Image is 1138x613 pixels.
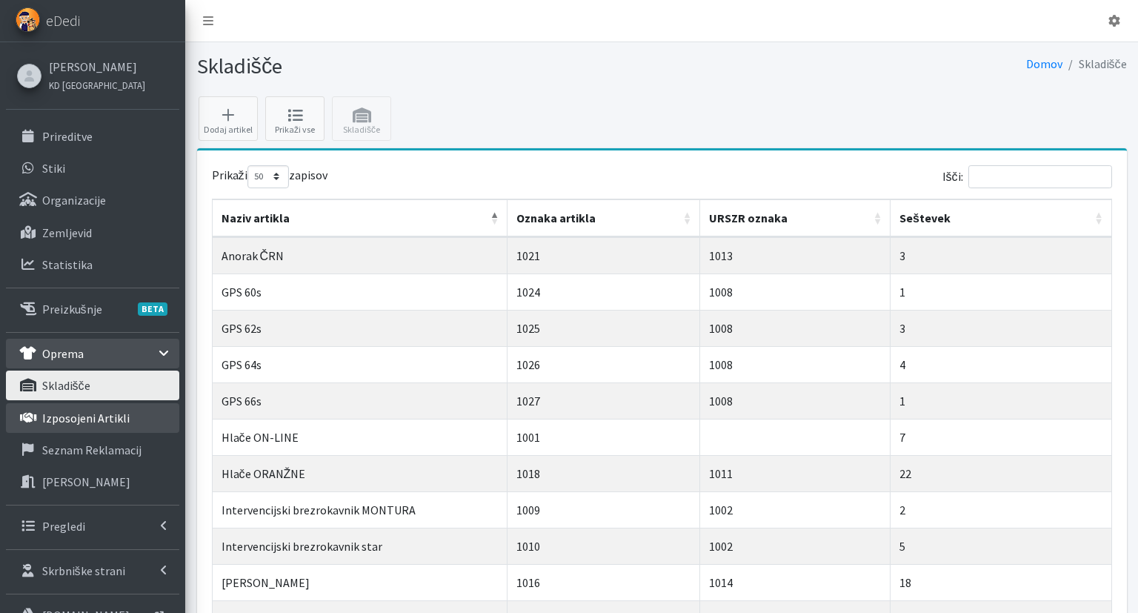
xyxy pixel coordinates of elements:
[6,218,179,248] a: Zemljevid
[42,378,90,393] p: skladišče
[42,193,106,208] p: Organizacije
[508,274,700,310] td: 1024
[942,165,1112,188] label: Išči:
[42,302,102,317] p: Preizkušnje
[508,491,700,528] td: 1009
[42,225,92,240] p: Zemljevid
[891,382,1111,419] td: 1
[6,294,179,324] a: PreizkušnjeBETA
[508,310,700,346] td: 1025
[42,411,130,425] p: Izposojeni artikli
[700,346,891,382] td: 1008
[213,419,508,455] td: Hlače ON-LINE
[42,257,93,272] p: Statistika
[508,564,700,600] td: 1016
[968,165,1112,188] input: Išči:
[6,339,179,368] a: Oprema
[42,346,84,361] p: Oprema
[6,556,179,586] a: Skrbniške strani
[891,199,1111,237] th: Seštevek: vključite za naraščujoči sort
[6,185,179,215] a: Organizacije
[891,491,1111,528] td: 2
[508,528,700,564] td: 1010
[213,564,508,600] td: [PERSON_NAME]
[891,528,1111,564] td: 5
[700,455,891,491] td: 1011
[42,161,65,176] p: Stiki
[213,237,508,274] td: Anorak ČRN
[508,419,700,455] td: 1001
[213,382,508,419] td: GPS 66s
[891,310,1111,346] td: 3
[700,310,891,346] td: 1008
[700,199,891,237] th: URSZR oznaka: vključite za naraščujoči sort
[213,455,508,491] td: Hlače ORANŽNE
[42,519,85,534] p: Pregledi
[42,563,125,578] p: Skrbniške strani
[700,491,891,528] td: 1002
[6,435,179,465] a: Seznam reklamacij
[700,564,891,600] td: 1014
[49,79,145,91] small: KD [GEOGRAPHIC_DATA]
[265,96,325,141] a: Prikaži vse
[891,564,1111,600] td: 18
[6,403,179,433] a: Izposojeni artikli
[213,491,508,528] td: Intervencijski brezrokavnik MONTURA
[1026,56,1062,71] a: Domov
[213,274,508,310] td: GPS 60s
[212,165,327,188] label: Prikaži zapisov
[46,10,80,32] span: eDedi
[700,528,891,564] td: 1002
[6,122,179,151] a: Prireditve
[247,165,289,188] select: Prikažizapisov
[6,511,179,541] a: Pregledi
[49,58,145,76] a: [PERSON_NAME]
[42,129,93,144] p: Prireditve
[508,382,700,419] td: 1027
[700,274,891,310] td: 1008
[508,199,700,237] th: Oznaka artikla: vključite za naraščujoči sort
[891,274,1111,310] td: 1
[891,419,1111,455] td: 7
[6,250,179,279] a: Statistika
[213,199,508,237] th: Naziv artikla: vključite za padajoči sort
[199,96,258,141] a: Dodaj artikel
[6,153,179,183] a: Stiki
[49,76,145,93] a: KD [GEOGRAPHIC_DATA]
[197,53,656,79] h1: Skladišče
[508,237,700,274] td: 1021
[6,371,179,400] a: skladišče
[508,346,700,382] td: 1026
[42,443,142,457] p: Seznam reklamacij
[42,474,130,489] p: [PERSON_NAME]
[16,7,40,32] img: eDedi
[700,382,891,419] td: 1008
[213,528,508,564] td: Intervencijski brezrokavnik star
[891,237,1111,274] td: 3
[508,455,700,491] td: 1018
[213,346,508,382] td: GPS 64s
[1062,53,1127,75] li: Skladišče
[213,310,508,346] td: GPS 62s
[6,467,179,497] a: [PERSON_NAME]
[891,346,1111,382] td: 4
[700,237,891,274] td: 1013
[138,302,167,316] span: BETA
[891,455,1111,491] td: 22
